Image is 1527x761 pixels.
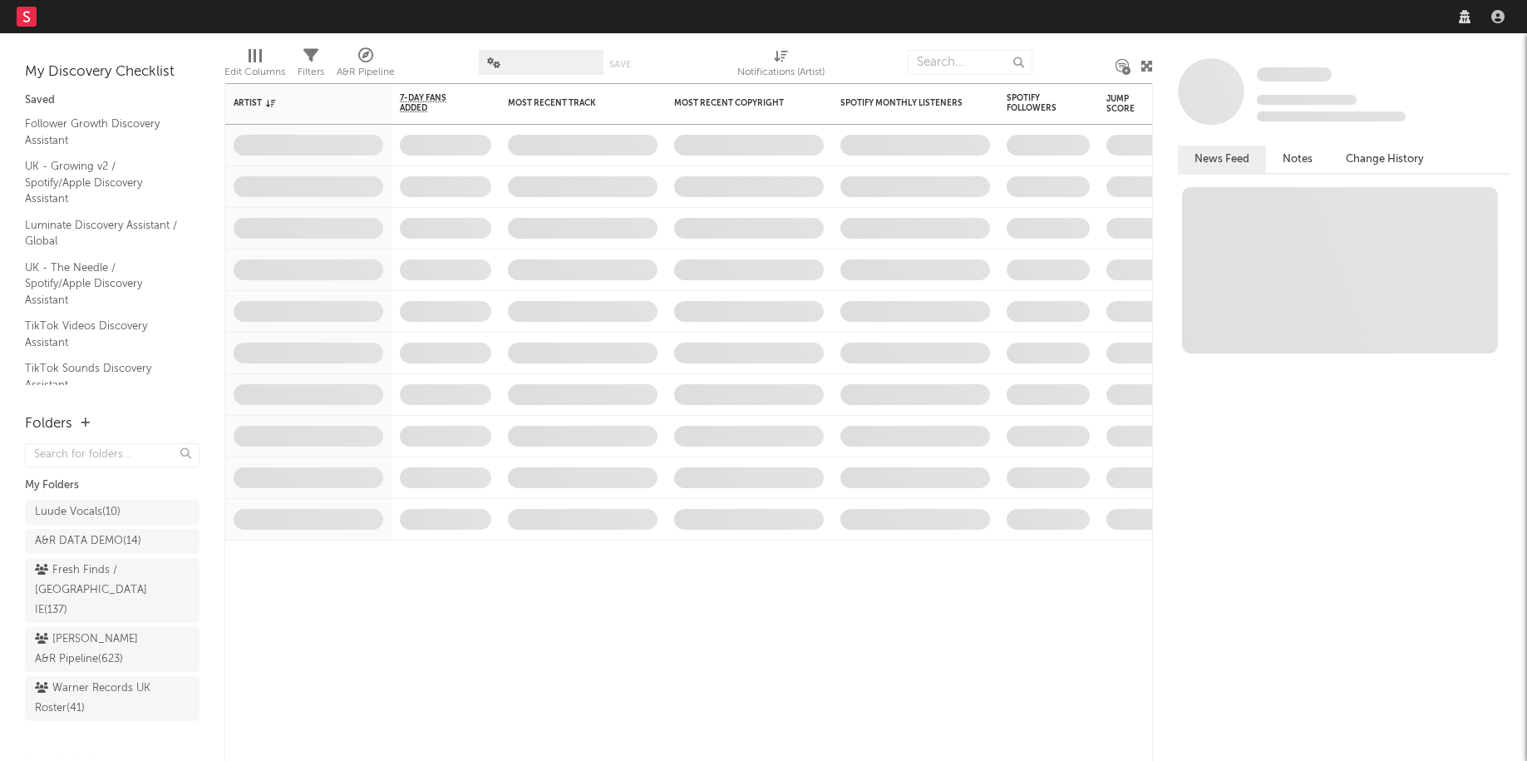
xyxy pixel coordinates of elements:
div: My Folders [25,476,199,496]
div: Spotify Followers [1007,93,1065,113]
a: Follower Growth Discovery Assistant [25,115,183,149]
span: Some Artist [1257,67,1332,82]
div: Spotify Monthly Listeners [840,98,965,108]
a: [PERSON_NAME] A&R Pipeline(623) [25,627,199,672]
input: Search... [908,50,1032,75]
div: Most Recent Copyright [674,98,799,108]
button: Filter by Artist [367,95,383,111]
div: My Discovery Checklist [25,62,199,82]
div: Edit Columns [224,62,285,82]
div: A&R DATA DEMO ( 14 ) [35,531,141,551]
a: UK - Growing v2 / Spotify/Apple Discovery Assistant [25,157,183,208]
div: Edit Columns [224,42,285,90]
a: Luminate Discovery Assistant / Global [25,216,183,250]
button: Save [609,60,631,69]
div: A&R Pipeline [337,42,395,90]
div: Warner Records UK Roster ( 41 ) [35,679,152,719]
a: TikTok Sounds Discovery Assistant [25,359,183,393]
a: Some Artist [1257,67,1332,83]
a: A&R DATA DEMO(14) [25,529,199,554]
div: A&R Pipeline [337,62,395,82]
button: Filter by Spotify Followers [1073,95,1090,111]
button: Filter by Most Recent Copyright [807,95,824,111]
div: Artist [234,98,358,108]
div: [PERSON_NAME] A&R Pipeline ( 623 ) [35,630,152,670]
a: Fresh Finds / [GEOGRAPHIC_DATA] IE(137) [25,558,199,623]
div: Most Recent Track [508,98,633,108]
div: Folders [25,414,72,434]
div: Luude Vocals ( 10 ) [35,502,121,522]
input: Search for folders... [25,443,199,467]
button: Change History [1329,146,1441,173]
div: Notifications (Artist) [737,62,825,82]
button: Notes [1266,146,1329,173]
a: TikTok Videos Discovery Assistant [25,317,183,351]
div: Filters [298,42,324,90]
a: UK - The Needle / Spotify/Apple Discovery Assistant [25,259,183,309]
button: News Feed [1178,146,1266,173]
div: Fresh Finds / [GEOGRAPHIC_DATA] IE ( 137 ) [35,561,152,620]
span: 7-Day Fans Added [400,93,466,113]
button: Filter by 7-Day Fans Added [475,95,491,111]
span: 0 fans last week [1257,111,1406,121]
a: Warner Records UK Roster(41) [25,676,199,721]
button: Filter by Most Recent Track [641,95,658,111]
div: Saved [25,91,199,111]
div: Filters [298,62,324,82]
span: Tracking Since: [DATE] [1257,95,1357,105]
a: Luude Vocals(10) [25,500,199,525]
div: Jump Score [1106,94,1148,114]
div: Notifications (Artist) [737,42,825,90]
button: Filter by Spotify Monthly Listeners [973,95,990,111]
